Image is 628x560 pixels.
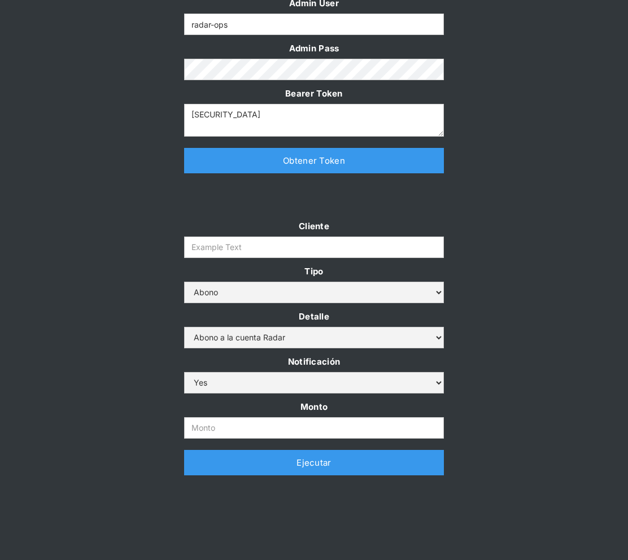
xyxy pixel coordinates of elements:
form: Form [184,218,444,439]
input: Example Text [184,237,444,258]
a: Obtener Token [184,148,444,173]
input: Monto [184,417,444,439]
label: Admin Pass [184,41,444,56]
input: Example Text [184,14,444,35]
label: Tipo [184,264,444,279]
label: Bearer Token [184,86,444,101]
label: Cliente [184,218,444,234]
a: Ejecutar [184,450,444,475]
label: Notificación [184,354,444,369]
label: Monto [184,399,444,414]
label: Detalle [184,309,444,324]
